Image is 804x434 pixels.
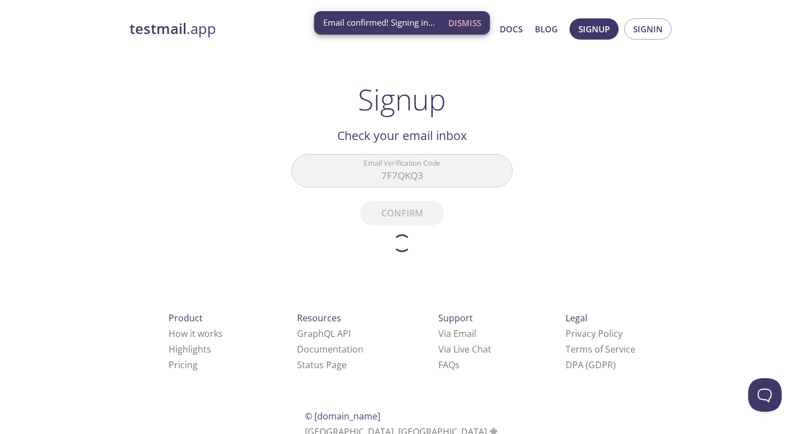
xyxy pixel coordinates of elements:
a: Terms of Service [566,343,635,355]
a: Status Page [297,359,347,371]
h2: Check your email inbox [291,126,513,145]
span: s [455,359,460,371]
button: Signup [569,18,619,40]
a: Via Live Chat [438,343,491,355]
button: Signin [624,18,672,40]
a: Via Email [438,327,476,340]
a: Pricing [169,359,198,371]
span: Dismiss [448,16,481,30]
a: Blog [535,22,558,36]
span: Signin [633,22,663,36]
span: Support [438,312,473,324]
a: Highlights [169,343,211,355]
a: Docs [500,22,523,36]
button: Dismiss [444,12,486,33]
h1: Signup [358,83,446,116]
span: © [DOMAIN_NAME] [305,410,380,422]
a: GraphQL API [297,327,351,340]
a: testmail.app [130,20,392,38]
a: FAQ [438,359,460,371]
span: Legal [566,312,587,324]
span: Resources [297,312,341,324]
span: Email confirmed! Signing in... [323,17,435,28]
strong: testmail [130,19,186,38]
span: Signup [578,22,610,36]
a: Privacy Policy [566,327,623,340]
a: DPA (GDPR) [566,359,616,371]
a: Documentation [297,343,363,355]
span: Product [169,312,203,324]
iframe: Help Scout Beacon - Open [748,378,782,412]
a: How it works [169,327,223,340]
